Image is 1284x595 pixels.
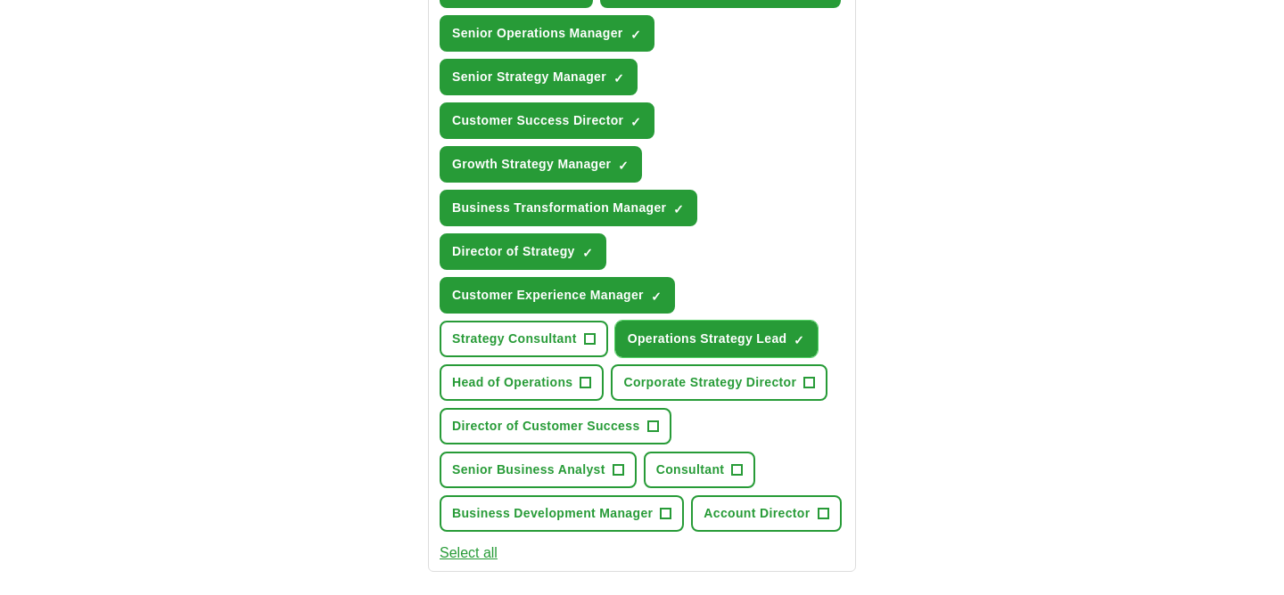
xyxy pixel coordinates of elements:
button: Senior Operations Manager✓ [440,15,654,52]
span: Customer Experience Manager [452,286,644,305]
span: Operations Strategy Lead [628,330,787,348]
button: Operations Strategy Lead✓ [615,321,819,357]
span: ✓ [582,246,593,260]
span: ✓ [651,289,662,304]
button: Account Director [691,495,841,532]
span: Director of Strategy [452,242,575,261]
button: Select all [440,542,498,564]
span: Senior Business Analyst [452,461,605,479]
button: Corporate Strategy Director [611,364,827,401]
span: Growth Strategy Manager [452,155,611,174]
button: Head of Operations [440,364,604,401]
span: Director of Customer Success [452,417,640,436]
button: Director of Strategy✓ [440,233,606,270]
span: Consultant [656,461,725,479]
button: Director of Customer Success [440,408,671,444]
button: Strategy Consultant [440,321,608,357]
button: Consultant [644,452,756,488]
span: Business Development Manager [452,504,653,523]
span: Customer Success Director [452,111,623,130]
span: ✓ [630,28,641,42]
span: Senior Strategy Manager [452,68,606,86]
button: Senior Business Analyst [440,452,637,488]
span: ✓ [618,159,629,173]
span: ✓ [673,202,684,216]
button: Business Development Manager [440,495,684,532]
button: Customer Success Director✓ [440,102,654,139]
span: ✓ [794,333,804,347]
span: Senior Operations Manager [452,24,623,43]
button: Senior Strategy Manager✓ [440,59,638,95]
span: Strategy Consultant [452,330,577,348]
span: ✓ [613,71,624,86]
button: Growth Strategy Manager✓ [440,146,642,183]
button: Customer Experience Manager✓ [440,277,675,314]
span: Corporate Strategy Director [623,373,796,392]
button: Business Transformation Manager✓ [440,190,697,226]
span: Head of Operations [452,373,572,392]
span: Business Transformation Manager [452,199,666,217]
span: Account Director [704,504,810,523]
span: ✓ [630,115,641,129]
